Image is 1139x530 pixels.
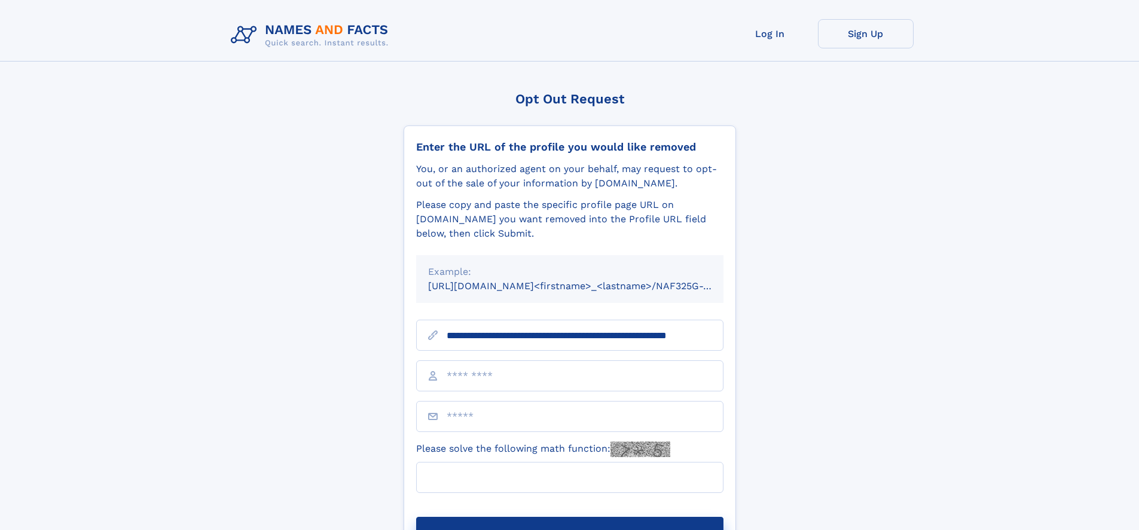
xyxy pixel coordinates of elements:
[226,19,398,51] img: Logo Names and Facts
[428,280,746,292] small: [URL][DOMAIN_NAME]<firstname>_<lastname>/NAF325G-xxxxxxxx
[416,162,723,191] div: You, or an authorized agent on your behalf, may request to opt-out of the sale of your informatio...
[404,91,736,106] div: Opt Out Request
[416,198,723,241] div: Please copy and paste the specific profile page URL on [DOMAIN_NAME] you want removed into the Pr...
[416,140,723,154] div: Enter the URL of the profile you would like removed
[818,19,914,48] a: Sign Up
[722,19,818,48] a: Log In
[416,442,670,457] label: Please solve the following math function:
[428,265,712,279] div: Example:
